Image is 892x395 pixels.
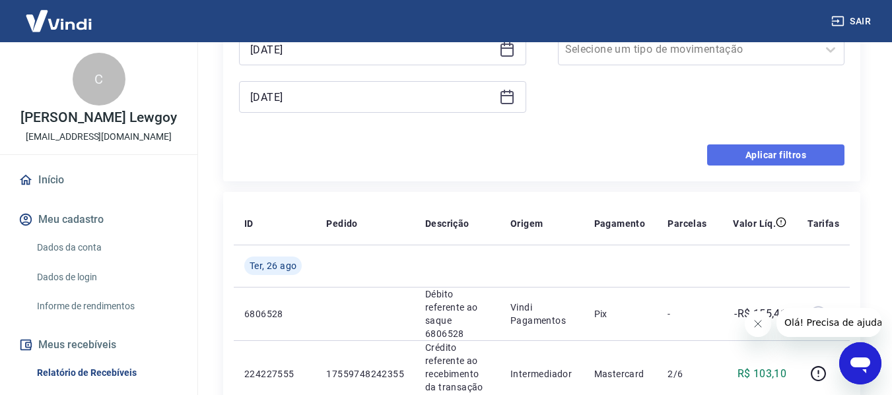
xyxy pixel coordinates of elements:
[32,359,182,386] a: Relatório de Recebíveis
[244,217,254,230] p: ID
[745,311,771,337] iframe: Fechar mensagem
[326,367,404,380] p: 17559748242355
[73,53,125,106] div: C
[244,367,305,380] p: 224227555
[668,307,706,320] p: -
[510,301,573,327] p: Vindi Pagamentos
[16,330,182,359] button: Meus recebíveis
[510,217,543,230] p: Origem
[668,367,706,380] p: 2/6
[776,308,881,337] iframe: Mensagem da empresa
[326,217,357,230] p: Pedido
[250,40,494,59] input: Data inicial
[594,367,647,380] p: Mastercard
[738,366,787,382] p: R$ 103,10
[8,9,111,20] span: Olá! Precisa de ajuda?
[32,293,182,320] a: Informe de rendimentos
[839,342,881,384] iframe: Botão para abrir a janela de mensagens
[250,87,494,107] input: Data final
[32,264,182,291] a: Dados de login
[425,217,469,230] p: Descrição
[16,1,102,41] img: Vindi
[733,217,776,230] p: Valor Líq.
[707,144,844,166] button: Aplicar filtros
[16,166,182,195] a: Início
[32,234,182,261] a: Dados da conta
[20,111,177,125] p: [PERSON_NAME] Lewgoy
[244,307,305,320] p: 6806528
[594,307,647,320] p: Pix
[668,217,706,230] p: Parcelas
[807,217,839,230] p: Tarifas
[16,205,182,234] button: Meu cadastro
[26,130,172,144] p: [EMAIL_ADDRESS][DOMAIN_NAME]
[734,306,786,322] p: -R$ 155,41
[510,367,573,380] p: Intermediador
[250,259,296,272] span: Ter, 26 ago
[594,217,646,230] p: Pagamento
[829,9,876,34] button: Sair
[425,288,489,340] p: Débito referente ao saque 6806528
